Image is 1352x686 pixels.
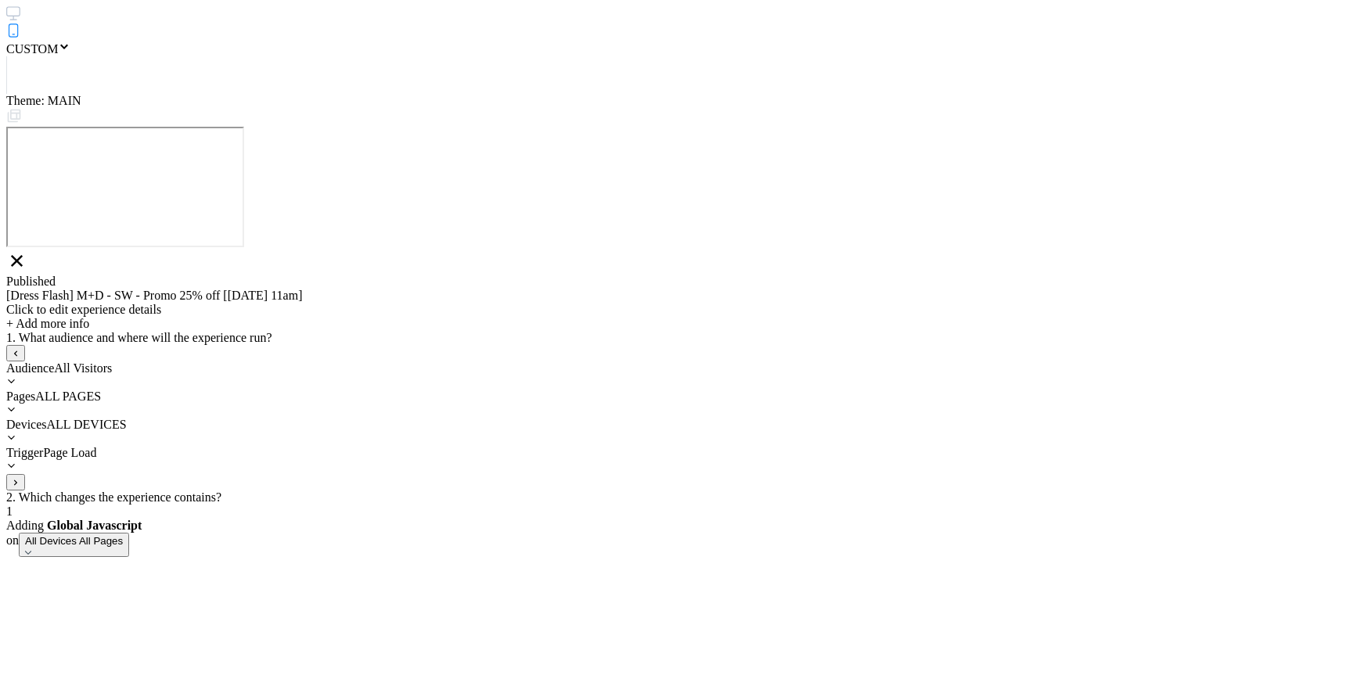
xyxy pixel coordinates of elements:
span: Theme: MAIN [6,94,81,107]
span: Audience [6,361,54,375]
span: + Add more info [6,317,89,330]
span: on [6,533,19,547]
div: 1 [6,505,1346,519]
span: Pages [6,390,35,403]
b: Global Javascript [47,519,142,532]
span: All Visitors [54,361,112,375]
span: ALL PAGES [35,390,101,403]
span: 1. What audience and where will the experience run? [6,331,272,344]
div: Click to edit experience details [6,303,1346,317]
span: CUSTOM [6,42,58,56]
span: 2. Which changes the experience contains? [6,490,221,504]
span: Devices [6,418,47,431]
img: down arrow [25,551,31,555]
span: Published [6,275,56,288]
span: [Dress Flash] M+D - SW - Promo 25% off [[DATE] 11am] [6,289,302,302]
span: Trigger [6,446,43,459]
span: Page Load [43,446,96,459]
button: All Devices All Pagesdown arrow [19,533,129,557]
span: Adding [6,519,1346,557]
span: ALL DEVICES [47,418,127,431]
